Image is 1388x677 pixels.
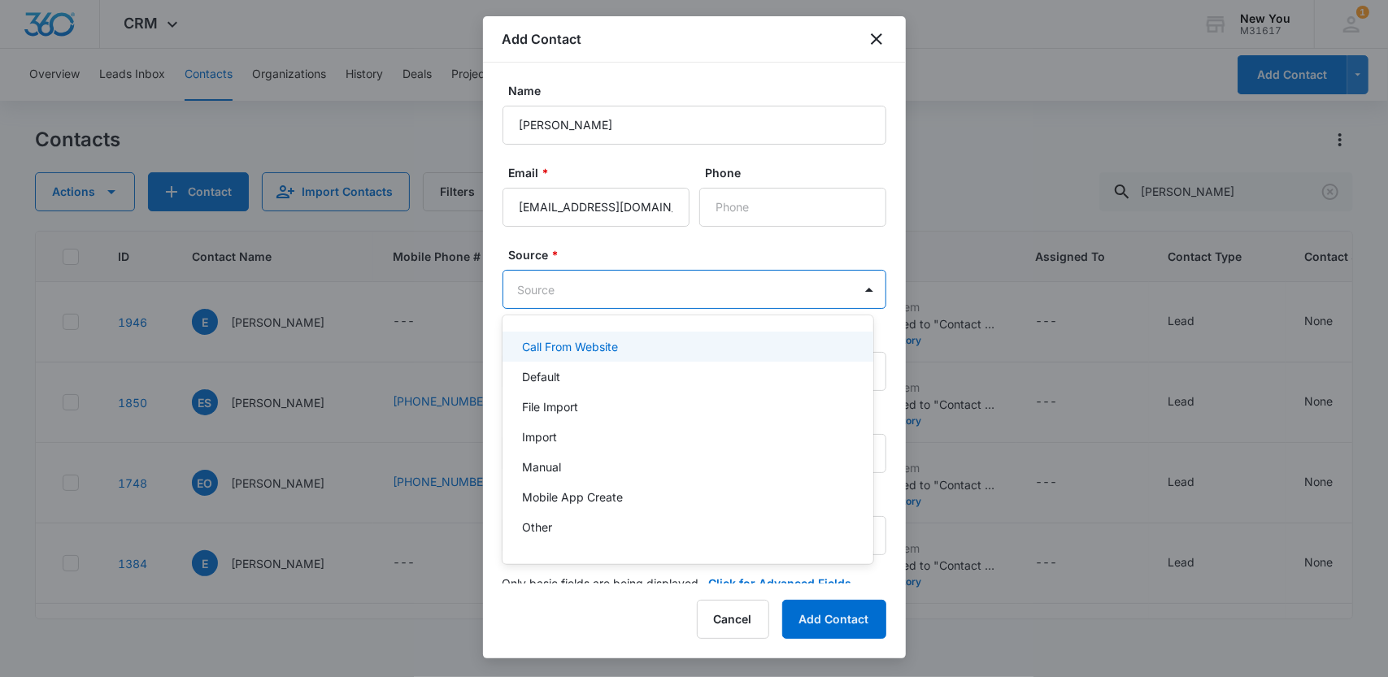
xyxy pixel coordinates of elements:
[522,338,618,355] p: Call From Website
[522,368,560,385] p: Default
[522,428,557,445] p: Import
[522,519,552,536] p: Other
[522,549,567,566] p: Partners
[522,458,561,475] p: Manual
[522,488,623,506] p: Mobile App Create
[522,398,578,415] p: File Import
